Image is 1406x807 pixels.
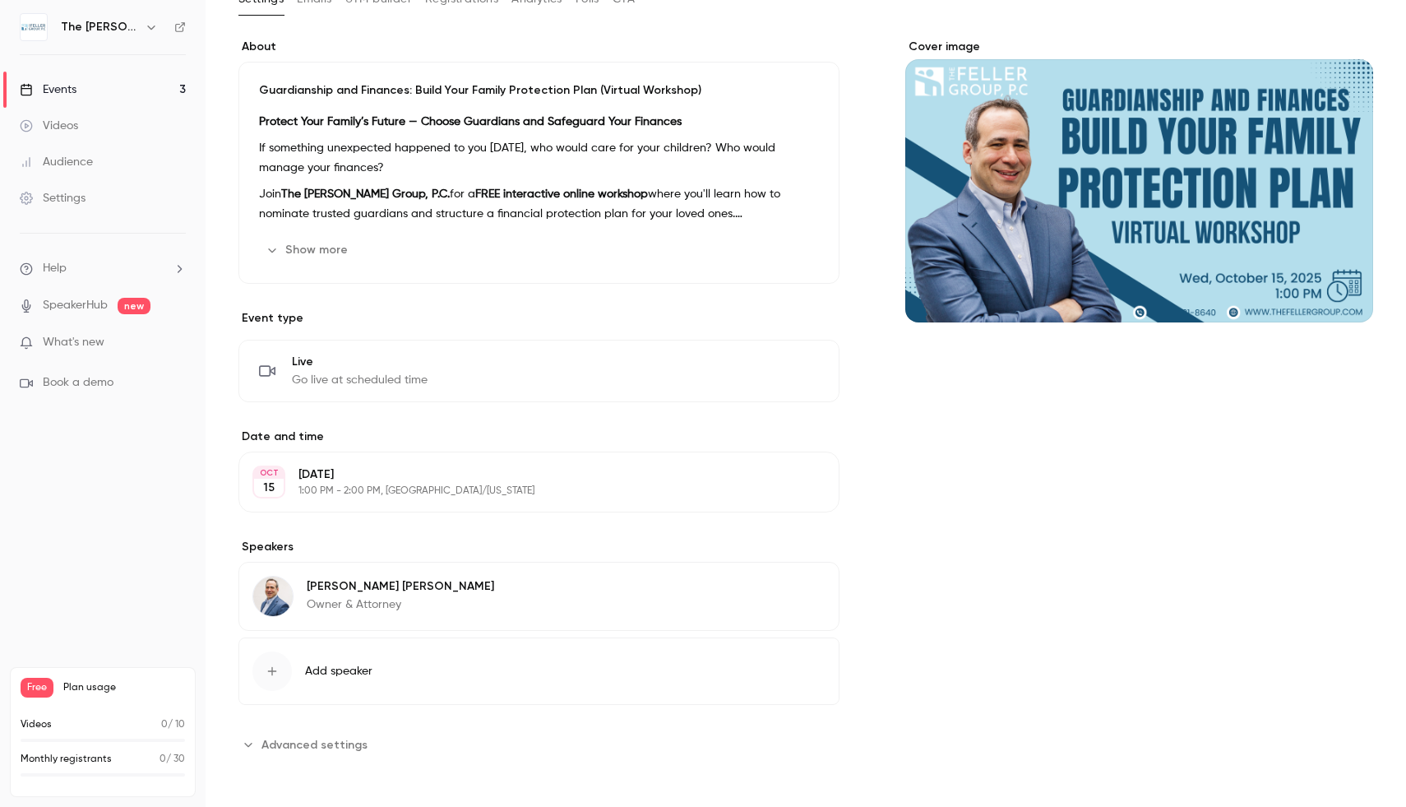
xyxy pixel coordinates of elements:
div: Settings [20,190,86,206]
p: [PERSON_NAME] [PERSON_NAME] [307,578,494,595]
img: Alan Feller [253,577,293,616]
section: Cover image [905,39,1373,322]
p: Owner & Attorney [307,596,494,613]
span: 0 [161,720,168,730]
span: Add speaker [305,663,372,679]
button: Advanced settings [238,731,377,758]
h6: The [PERSON_NAME] Group, P.C. [61,19,138,35]
p: [DATE] [298,466,752,483]
div: OCT [254,467,284,479]
span: Advanced settings [261,736,368,754]
label: Cover image [905,39,1373,55]
span: Free [21,678,53,698]
section: Advanced settings [238,731,839,758]
iframe: Noticeable Trigger [166,336,186,350]
p: 15 [263,480,275,496]
span: Book a demo [43,374,113,392]
label: Speakers [238,539,839,555]
span: 0 [160,754,166,764]
span: new [118,298,150,314]
div: Audience [20,154,93,170]
a: SpeakerHub [43,297,108,314]
p: Join for a where you'll learn how to nominate trusted guardians and structure a financial protect... [259,184,819,224]
span: Live [292,354,428,370]
p: / 30 [160,752,185,767]
button: Show more [259,237,358,263]
span: What's new [43,334,104,351]
p: / 10 [161,717,185,732]
button: Add speaker [238,638,839,705]
strong: FREE interactive online workshop [475,188,648,200]
div: Alan Feller[PERSON_NAME] [PERSON_NAME]Owner & Attorney [238,562,839,631]
p: 1:00 PM - 2:00 PM, [GEOGRAPHIC_DATA]/[US_STATE] [298,485,752,498]
strong: The [PERSON_NAME] Group, P.C. [281,188,450,200]
div: Videos [20,118,78,134]
div: Events [20,81,76,98]
p: If something unexpected happened to you [DATE], who would care for your children? Who would manag... [259,138,819,178]
p: Guardianship and Finances: Build Your Family Protection Plan (Virtual Workshop) [259,82,819,99]
li: help-dropdown-opener [20,260,186,277]
p: Videos [21,717,52,732]
img: The Feller Group, P.C. [21,14,47,40]
p: Monthly registrants [21,752,112,767]
strong: Protect Your Family’s Future — Choose Guardians and Safeguard Your Finances [259,116,682,128]
span: Help [43,260,67,277]
label: Date and time [238,429,839,445]
span: Go live at scheduled time [292,372,428,388]
label: About [238,39,839,55]
span: Plan usage [63,681,185,694]
p: Event type [238,310,839,327]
